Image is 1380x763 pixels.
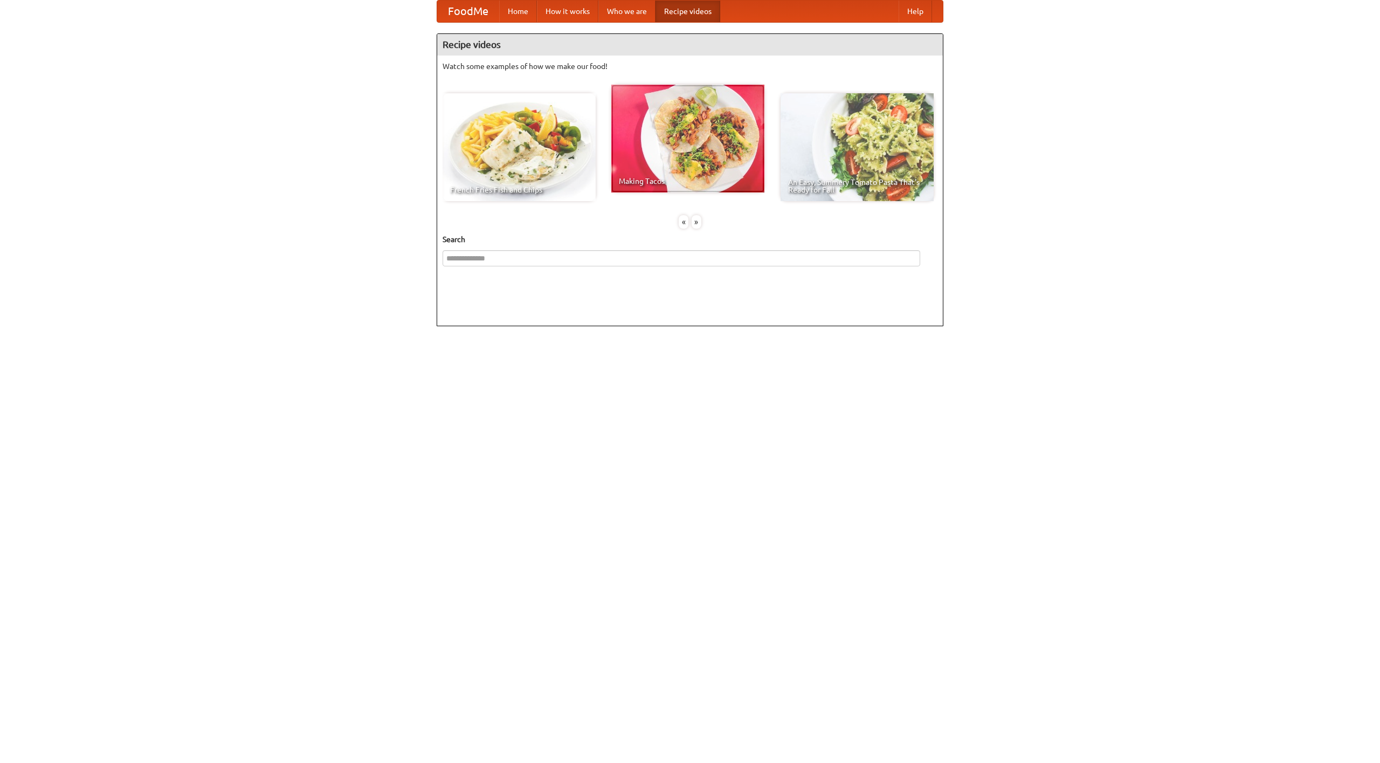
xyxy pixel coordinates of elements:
[443,61,937,72] p: Watch some examples of how we make our food!
[692,215,701,229] div: »
[443,234,937,245] h5: Search
[450,186,588,194] span: French Fries Fish and Chips
[679,215,688,229] div: «
[781,93,934,201] a: An Easy, Summery Tomato Pasta That's Ready for Fall
[899,1,932,22] a: Help
[437,34,943,56] h4: Recipe videos
[611,85,764,193] a: Making Tacos
[437,1,499,22] a: FoodMe
[443,93,596,201] a: French Fries Fish and Chips
[598,1,655,22] a: Who we are
[655,1,720,22] a: Recipe videos
[619,177,757,185] span: Making Tacos
[537,1,598,22] a: How it works
[499,1,537,22] a: Home
[788,178,926,194] span: An Easy, Summery Tomato Pasta That's Ready for Fall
